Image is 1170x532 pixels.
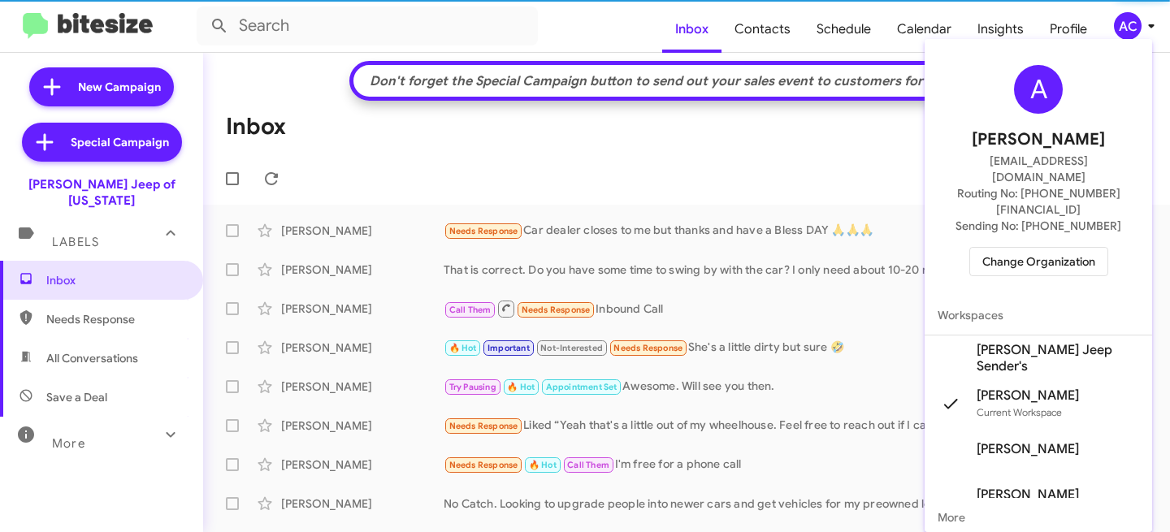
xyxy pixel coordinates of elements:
[944,153,1133,185] span: [EMAIL_ADDRESS][DOMAIN_NAME]
[969,247,1108,276] button: Change Organization
[977,487,1079,503] span: [PERSON_NAME]
[955,218,1121,234] span: Sending No: [PHONE_NUMBER]
[944,185,1133,218] span: Routing No: [PHONE_NUMBER][FINANCIAL_ID]
[977,342,1139,374] span: [PERSON_NAME] Jeep Sender's
[1014,65,1063,114] div: A
[925,296,1152,335] span: Workspaces
[977,441,1079,457] span: [PERSON_NAME]
[982,248,1095,275] span: Change Organization
[977,406,1062,418] span: Current Workspace
[972,127,1105,153] span: [PERSON_NAME]
[977,387,1079,404] span: [PERSON_NAME]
